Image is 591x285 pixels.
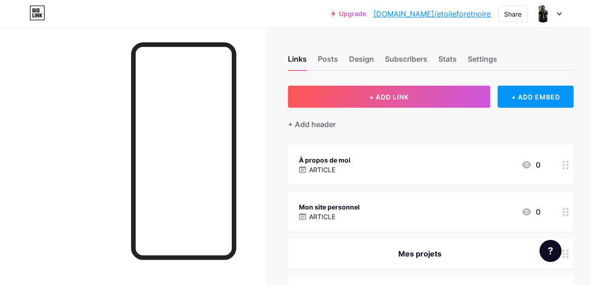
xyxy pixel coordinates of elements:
[309,212,335,221] p: ARTICLE
[521,206,540,217] div: 0
[288,86,490,108] button: + ADD LINK
[498,86,574,108] div: + ADD EMBED
[299,248,540,259] div: Mes projets
[318,53,338,70] div: Posts
[299,202,360,212] div: Mon site personnel
[369,93,409,101] span: + ADD LINK
[288,53,307,70] div: Links
[521,159,540,170] div: 0
[331,10,366,17] a: Upgrade
[309,165,335,174] p: ARTICLE
[385,53,427,70] div: Subscribers
[534,5,552,23] img: myrkvidrstar
[373,8,491,19] a: [DOMAIN_NAME]/etoileforetnoire
[299,155,350,165] div: À propos de moi
[349,53,374,70] div: Design
[504,9,522,19] div: Share
[468,53,497,70] div: Settings
[438,53,457,70] div: Stats
[288,119,336,130] div: + Add header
